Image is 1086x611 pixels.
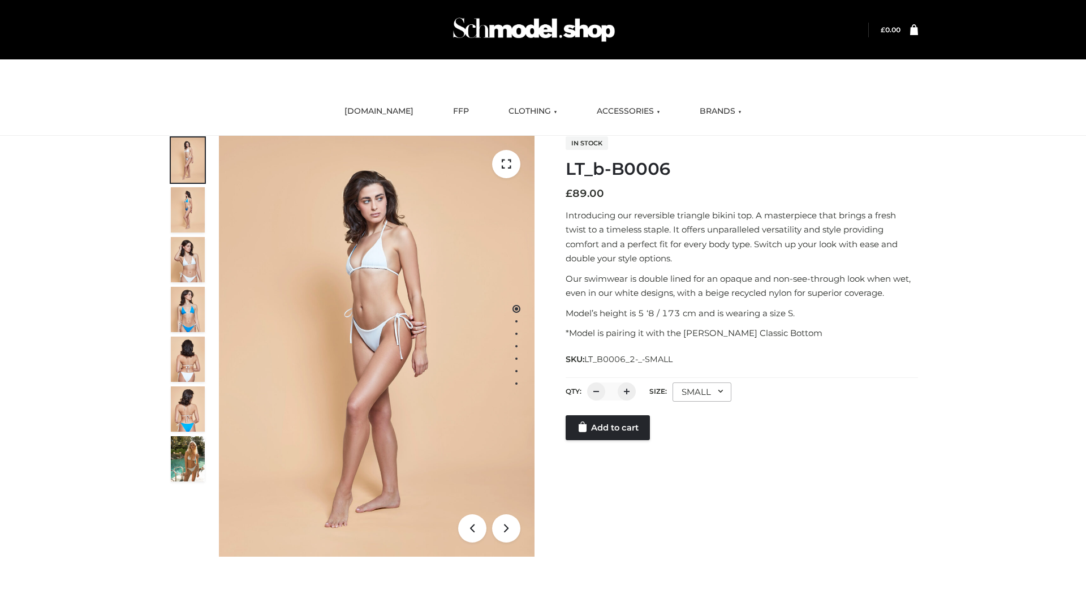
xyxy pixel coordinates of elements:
a: [DOMAIN_NAME] [336,99,422,124]
label: QTY: [566,387,581,395]
img: ArielClassicBikiniTop_CloudNine_AzureSky_OW114ECO_7-scaled.jpg [171,337,205,382]
img: Arieltop_CloudNine_AzureSky2.jpg [171,436,205,481]
label: Size: [649,387,667,395]
p: Introducing our reversible triangle bikini top. A masterpiece that brings a fresh twist to a time... [566,208,918,266]
span: In stock [566,136,608,150]
img: ArielClassicBikiniTop_CloudNine_AzureSky_OW114ECO_1-scaled.jpg [171,137,205,183]
a: BRANDS [691,99,750,124]
img: ArielClassicBikiniTop_CloudNine_AzureSky_OW114ECO_3-scaled.jpg [171,237,205,282]
img: ArielClassicBikiniTop_CloudNine_AzureSky_OW114ECO_1 [219,136,535,557]
img: ArielClassicBikiniTop_CloudNine_AzureSky_OW114ECO_2-scaled.jpg [171,187,205,233]
span: £ [566,187,572,200]
a: CLOTHING [500,99,566,124]
span: £ [881,25,885,34]
img: Schmodel Admin 964 [449,7,619,52]
span: SKU: [566,352,674,366]
img: ArielClassicBikiniTop_CloudNine_AzureSky_OW114ECO_4-scaled.jpg [171,287,205,332]
p: Our swimwear is double lined for an opaque and non-see-through look when wet, even in our white d... [566,272,918,300]
a: ACCESSORIES [588,99,669,124]
p: *Model is pairing it with the [PERSON_NAME] Classic Bottom [566,326,918,341]
div: SMALL [673,382,731,402]
h1: LT_b-B0006 [566,159,918,179]
span: LT_B0006_2-_-SMALL [584,354,673,364]
bdi: 89.00 [566,187,604,200]
p: Model’s height is 5 ‘8 / 173 cm and is wearing a size S. [566,306,918,321]
bdi: 0.00 [881,25,900,34]
a: FFP [445,99,477,124]
a: £0.00 [881,25,900,34]
a: Add to cart [566,415,650,440]
img: ArielClassicBikiniTop_CloudNine_AzureSky_OW114ECO_8-scaled.jpg [171,386,205,432]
